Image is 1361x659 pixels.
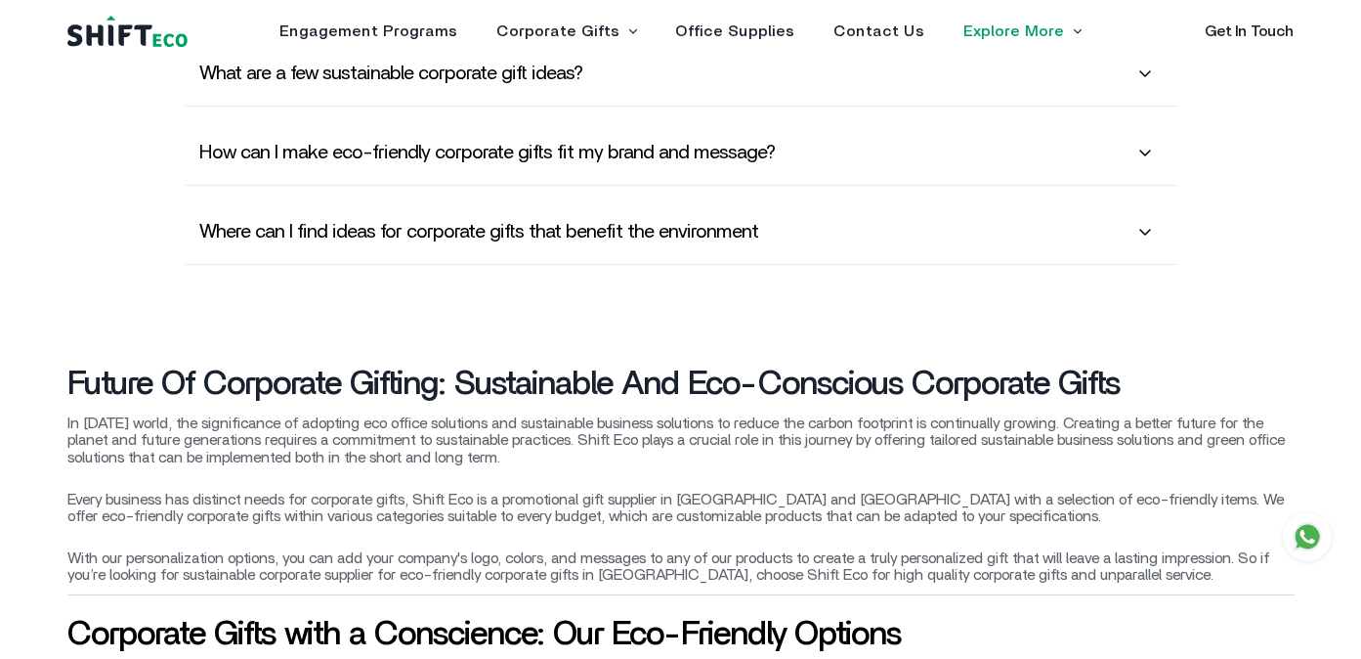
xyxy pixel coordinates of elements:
[963,23,1064,39] a: Explore More
[199,62,582,85] span: What are a few sustainable corporate gift ideas?
[67,492,1295,526] p: Every business has distinct needs for corporate gifts, Shift Eco is a promotional gift supplier i...
[833,23,924,39] a: Contact Us
[279,23,457,39] a: Engagement Programs
[67,550,1295,585] p: With our personalization options, you can add your company's logo, colors, and messages to any of...
[67,615,1295,655] h4: Corporate Gifts with a Conscience: Our Eco-Friendly Options
[67,368,1120,401] h3: Future of Corporate Gifting: Sustainable and Eco-Conscious Corporate Gifts
[199,141,775,164] span: How can I make eco-friendly corporate gifts fit my brand and message?
[1205,23,1294,39] a: Get In Touch
[199,220,758,243] span: Where can I find ideas for corporate gifts that benefit the environment
[675,23,794,39] a: Office Supplies
[67,416,1295,467] p: In [DATE] world, the significance of adopting eco office solutions and sustainable business solut...
[496,23,619,39] a: Corporate Gifts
